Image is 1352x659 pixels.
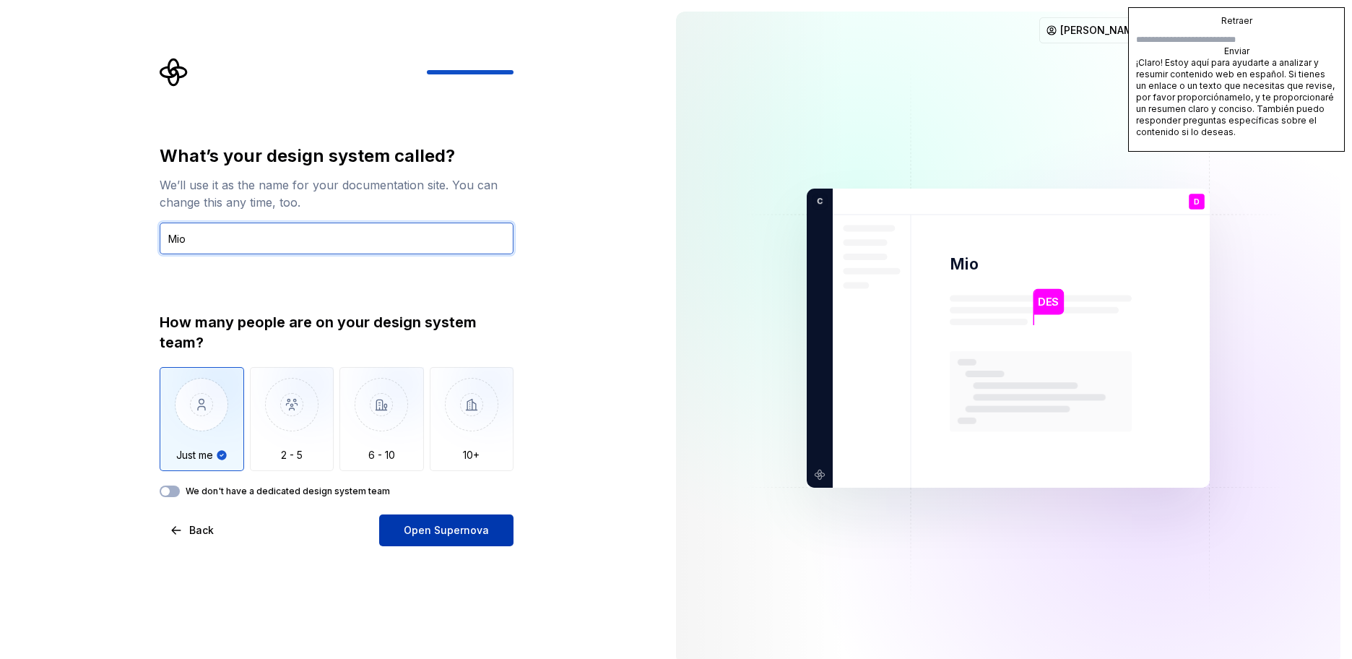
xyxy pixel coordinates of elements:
span: [PERSON_NAME][EMAIL_ADDRESS][DOMAIN_NAME] [1060,23,1314,38]
button: Enviar [1136,46,1337,57]
p: Mio [950,254,979,275]
p: C [812,195,823,208]
button: [PERSON_NAME][EMAIL_ADDRESS][DOMAIN_NAME] [1039,17,1335,43]
button: Back [160,514,226,546]
div: We’ll use it as the name for your documentation site. You can change this any time, too. [160,176,513,211]
label: We don't have a dedicated design system team [186,486,390,497]
input: Design system name [160,223,513,254]
span: Open Supernova [404,523,489,538]
button: Open Supernova [379,514,513,546]
button: Retraer [1136,15,1337,27]
p: ¡Claro! Estoy aquí para ayudarte a analizar y resumir contenido web en español. Si tienes un enla... [1136,57,1337,161]
div: How many people are on your design system team? [160,312,513,353]
svg: Supernova Logo [160,58,188,87]
div: What’s your design system called? [160,145,513,168]
p: DES [1038,294,1059,310]
span: Back [189,523,214,538]
p: D [1194,198,1200,206]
